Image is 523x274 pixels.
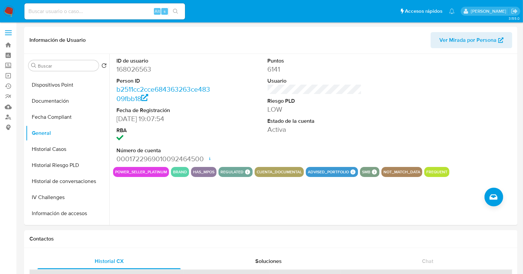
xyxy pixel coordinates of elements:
h1: Contactos [29,236,512,242]
a: Notificaciones [449,8,455,14]
button: advised_portfolio [308,171,349,173]
button: Insurtech [26,221,109,238]
a: b2511cc2cce684363263ce48309fbb18 [116,84,210,103]
button: cuenta_documental [257,171,302,173]
button: has_mpos [193,171,214,173]
button: regulated [221,171,244,173]
button: brand [173,171,187,173]
span: Soluciones [255,257,282,265]
dt: Riesgo PLD [268,97,362,105]
span: Accesos rápidos [405,8,442,15]
dt: Número de cuenta [116,147,210,154]
dt: RBA [116,127,210,134]
button: Historial Riesgo PLD [26,157,109,173]
button: Dispositivos Point [26,77,109,93]
dt: ID de usuario [116,57,210,65]
dt: Usuario [268,77,362,85]
button: power_seller_platinum [115,171,167,173]
button: Ver Mirada por Persona [431,32,512,48]
button: Buscar [31,63,36,68]
p: francisco.martinezsilva@mercadolibre.com.mx [471,8,509,14]
input: Buscar usuario o caso... [24,7,185,16]
dt: Person ID [116,77,210,85]
button: Historial de conversaciones [26,173,109,189]
dd: 0001722969010092464500 [116,154,210,164]
dd: [DATE] 19:07:54 [116,114,210,123]
h1: Información de Usuario [29,37,86,43]
dt: Estado de la cuenta [268,117,362,125]
button: Volver al orden por defecto [101,63,107,70]
button: Historial Casos [26,141,109,157]
dd: 168026563 [116,65,210,74]
dd: 6141 [268,65,362,74]
dd: Activa [268,125,362,134]
span: Chat [422,257,433,265]
button: Fecha Compliant [26,109,109,125]
button: IV Challenges [26,189,109,205]
input: Buscar [38,63,96,69]
span: s [164,8,166,14]
dd: LOW [268,105,362,114]
span: Alt [155,8,160,14]
a: Salir [511,8,518,15]
button: not_match_data [383,171,420,173]
button: General [26,125,109,141]
dt: Puntos [268,57,362,65]
dt: Fecha de Registración [116,107,210,114]
span: Ver Mirada por Persona [439,32,497,48]
button: Documentación [26,93,109,109]
button: search-icon [169,7,182,16]
button: Información de accesos [26,205,109,221]
button: smb [362,171,370,173]
button: frequent [426,171,447,173]
span: Historial CX [95,257,124,265]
